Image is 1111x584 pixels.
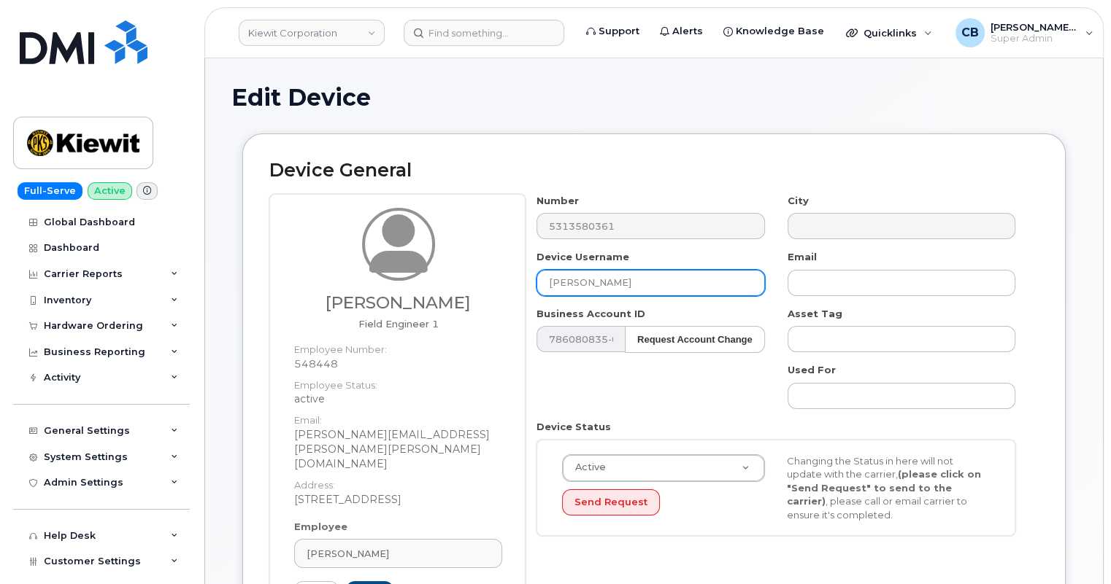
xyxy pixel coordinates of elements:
[294,357,502,371] dd: 548448
[294,371,502,392] dt: Employee Status:
[537,194,579,208] label: Number
[787,468,981,507] strong: (please click on "Send Request" to send to the carrier)
[537,250,629,264] label: Device Username
[358,318,439,330] span: Job title
[637,334,753,345] strong: Request Account Change
[788,250,817,264] label: Email
[294,294,502,312] h3: [PERSON_NAME]
[788,194,809,208] label: City
[562,489,660,516] button: Send Request
[231,85,1077,110] h1: Edit Device
[294,492,502,507] dd: [STREET_ADDRESS]
[294,406,502,427] dt: Email:
[537,420,611,434] label: Device Status
[294,335,502,357] dt: Employee Number:
[269,160,1039,181] h2: Device General
[788,363,836,377] label: Used For
[1047,521,1100,573] iframe: Messenger Launcher
[294,539,502,568] a: [PERSON_NAME]
[566,461,606,474] span: Active
[563,455,764,481] a: Active
[625,326,765,353] button: Request Account Change
[537,307,645,321] label: Business Account ID
[294,392,502,406] dd: active
[294,427,502,471] dd: [PERSON_NAME][EMAIL_ADDRESS][PERSON_NAME][PERSON_NAME][DOMAIN_NAME]
[788,307,842,321] label: Asset Tag
[776,454,1001,522] div: Changing the Status in here will not update with the carrier, , please call or email carrier to e...
[294,471,502,492] dt: Address:
[294,520,347,534] label: Employee
[307,547,389,561] span: [PERSON_NAME]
